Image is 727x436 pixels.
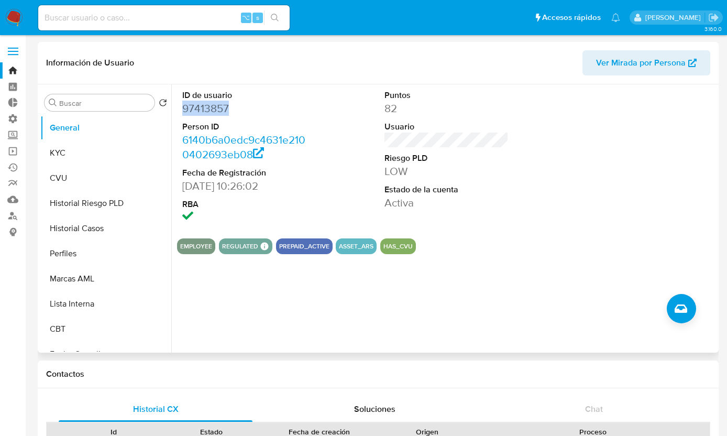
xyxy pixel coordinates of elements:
[264,10,285,25] button: search-icon
[384,152,509,164] dt: Riesgo PLD
[40,166,171,191] button: CVU
[40,266,171,291] button: Marcas AML
[182,101,306,116] dd: 97413857
[384,90,509,101] dt: Puntos
[611,13,620,22] a: Notificaciones
[596,50,686,75] span: Ver Mirada por Persona
[40,140,171,166] button: KYC
[40,115,171,140] button: General
[40,241,171,266] button: Perfiles
[182,90,306,101] dt: ID de usuario
[40,291,171,317] button: Lista Interna
[384,184,509,195] dt: Estado de la cuenta
[182,121,306,133] dt: Person ID
[354,403,395,415] span: Soluciones
[59,99,150,108] input: Buscar
[384,164,509,179] dd: LOW
[242,13,250,23] span: ⌥
[40,216,171,241] button: Historial Casos
[182,179,306,193] dd: [DATE] 10:26:02
[159,99,167,110] button: Volver al orden por defecto
[542,12,601,23] span: Accesos rápidos
[40,342,171,367] button: Fecha Compliant
[40,191,171,216] button: Historial Riesgo PLD
[645,13,704,23] p: federico.luaces@mercadolibre.com
[46,369,710,379] h1: Contactos
[182,132,305,162] a: 6140b6a0edc9c4631e2100402693eb08
[49,99,57,107] button: Buscar
[384,195,509,210] dd: Activa
[384,101,509,116] dd: 82
[585,403,603,415] span: Chat
[40,317,171,342] button: CBT
[256,13,259,23] span: s
[46,58,134,68] h1: Información de Usuario
[38,11,290,25] input: Buscar usuario o caso...
[384,121,509,133] dt: Usuario
[582,50,710,75] button: Ver Mirada por Persona
[708,12,719,23] a: Salir
[133,403,179,415] span: Historial CX
[182,199,306,210] dt: RBA
[182,167,306,179] dt: Fecha de Registración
